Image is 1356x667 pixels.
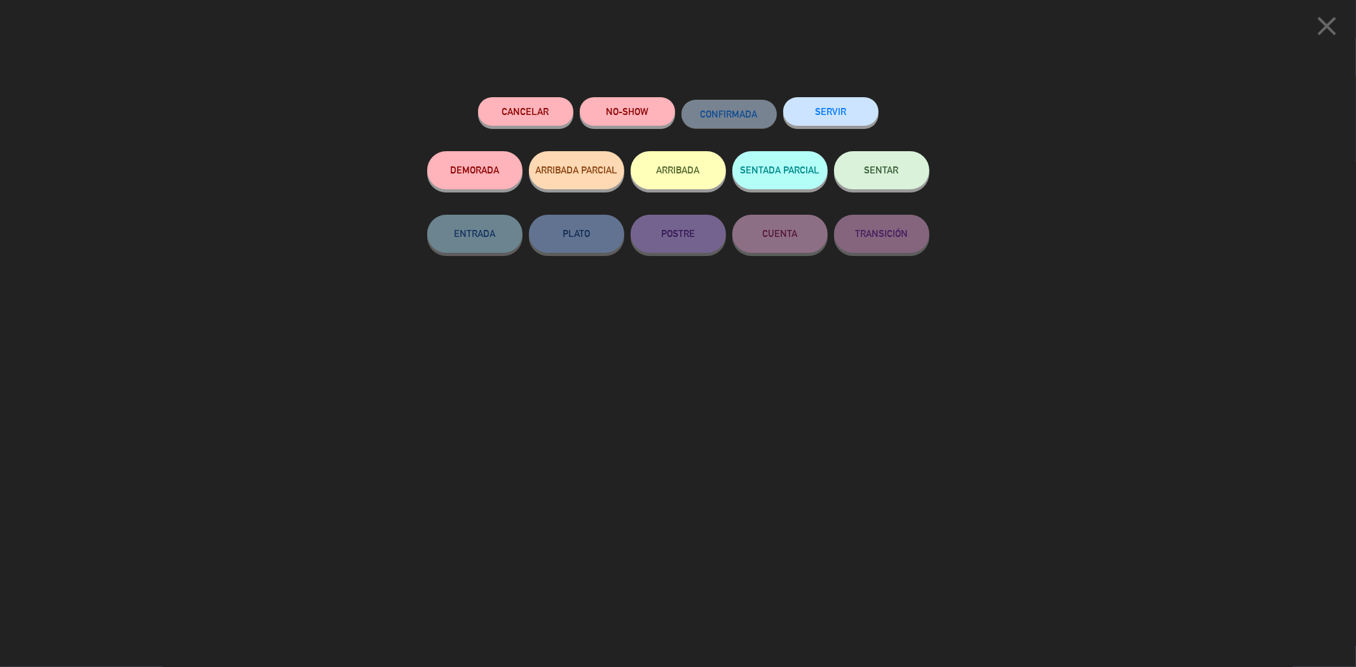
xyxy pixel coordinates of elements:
[681,100,777,128] button: CONFIRMADA
[427,151,523,189] button: DEMORADA
[631,215,726,253] button: POSTRE
[580,97,675,126] button: NO-SHOW
[701,109,758,119] span: CONFIRMADA
[427,215,523,253] button: ENTRADA
[834,151,929,189] button: SENTAR
[631,151,726,189] button: ARRIBADA
[732,151,828,189] button: SENTADA PARCIAL
[1307,10,1346,47] button: close
[834,215,929,253] button: TRANSICIÓN
[535,165,617,175] span: ARRIBADA PARCIAL
[529,151,624,189] button: ARRIBADA PARCIAL
[529,215,624,253] button: PLATO
[1311,10,1343,42] i: close
[783,97,879,126] button: SERVIR
[478,97,573,126] button: Cancelar
[732,215,828,253] button: CUENTA
[865,165,899,175] span: SENTAR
